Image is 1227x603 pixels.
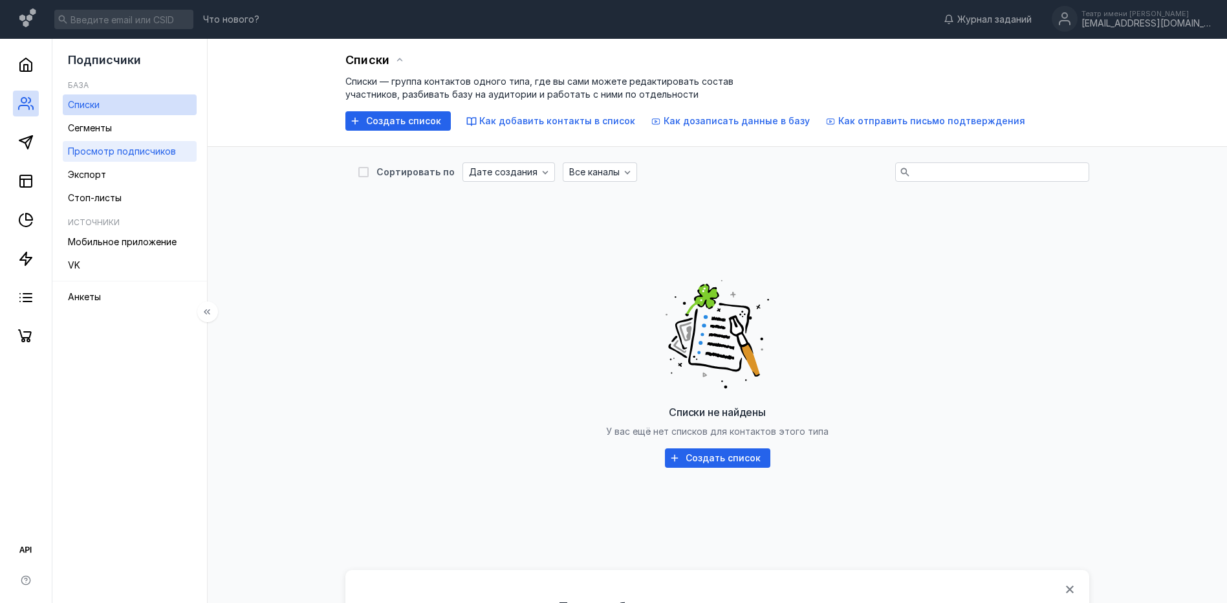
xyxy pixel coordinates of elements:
span: VK [68,259,80,270]
a: Что нового? [197,15,266,24]
span: Дате создания [469,167,537,178]
span: Списки [68,99,100,110]
div: [EMAIL_ADDRESS][DOMAIN_NAME] [1081,18,1211,29]
span: Журнал заданий [957,13,1032,26]
span: Списки — группа контактов одного типа, где вы сами можете редактировать состав участников, разбив... [345,76,733,100]
span: Как дозаписать данные в базу [664,115,810,126]
button: Как дозаписать данные в базу [651,115,810,127]
a: Просмотр подписчиков [63,141,197,162]
a: Мобильное приложение [63,232,197,252]
div: Театр имени [PERSON_NAME] [1081,10,1211,17]
a: Экспорт [63,164,197,185]
a: Списки [63,94,197,115]
span: Анкеты [68,291,101,302]
h5: База [68,80,89,90]
span: Просмотр подписчиков [68,146,176,157]
a: Журнал заданий [937,13,1038,26]
span: Что нового? [203,15,259,24]
button: Дате создания [462,162,555,182]
div: Сортировать по [376,168,455,177]
span: Мобильное приложение [68,236,177,247]
span: У вас ещё нет списков для контактов этого типа [606,426,829,437]
a: Сегменты [63,118,197,138]
button: Создать список [345,111,451,131]
button: Как отправить письмо подтверждения [825,115,1025,127]
button: Все каналы [563,162,637,182]
a: Анкеты [63,287,197,307]
input: Введите email или CSID [54,10,193,29]
span: Как отправить письмо подтверждения [838,115,1025,126]
span: Списки не найдены [669,406,766,419]
a: VK [63,255,197,276]
h5: Источники [68,217,120,227]
span: Как добавить контакты в список [479,115,635,126]
a: Стоп-листы [63,188,197,208]
span: Сегменты [68,122,112,133]
span: Создать список [366,116,441,127]
span: Экспорт [68,169,106,180]
span: Подписчики [68,53,141,67]
span: Создать список [686,453,761,464]
span: Списки [345,53,389,67]
span: Все каналы [569,167,620,178]
button: Как добавить контакты в список [466,115,635,127]
button: Создать список [665,448,770,468]
span: Стоп-листы [68,192,122,203]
